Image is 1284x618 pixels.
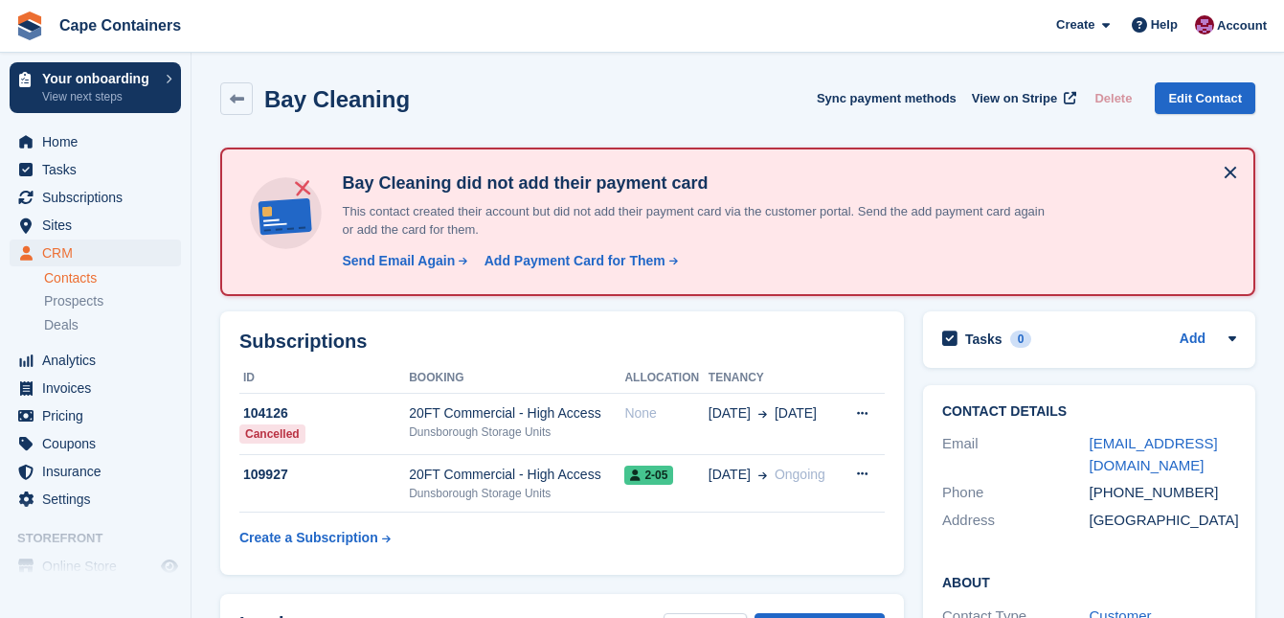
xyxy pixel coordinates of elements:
div: Create a Subscription [239,528,378,548]
span: Pricing [42,402,157,429]
h2: Tasks [965,331,1002,348]
a: menu [10,128,181,155]
a: menu [10,212,181,239]
div: Dunsborough Storage Units [409,485,624,502]
th: Booking [409,363,624,394]
a: Contacts [44,269,181,287]
h2: About [942,572,1236,591]
img: Matt Dollisson [1195,15,1214,34]
span: Account [1217,16,1267,35]
span: Coupons [42,430,157,457]
div: Send Email Again [342,251,455,271]
h2: Subscriptions [239,331,885,353]
span: Online Store [42,553,157,580]
span: CRM [42,240,157,266]
div: Email [942,433,1090,476]
div: Phone [942,482,1090,504]
button: Delete [1087,82,1139,114]
a: Add [1180,329,1205,351]
span: Insurance [42,458,157,485]
a: menu [10,458,181,485]
span: Create [1056,15,1094,34]
div: 20FT Commercial - High Access [409,465,624,485]
p: This contact created their account but did not add their payment card via the customer portal. Se... [334,202,1052,240]
span: [DATE] [709,403,751,423]
div: [PHONE_NUMBER] [1090,482,1237,504]
a: menu [10,240,181,266]
a: menu [10,375,181,401]
span: Settings [42,486,157,513]
h2: Bay Cleaning [264,86,410,112]
div: Add Payment Card for Them [484,251,665,271]
span: Invoices [42,375,157,401]
button: Sync payment methods [817,82,957,114]
img: stora-icon-8386f47178a22dfd0bd8f6a31ec36ba5ce8667c1dd55bd0f319d3a0aa187defe.svg [15,11,44,40]
a: Preview store [158,555,181,578]
a: menu [10,486,181,513]
th: Allocation [624,363,708,394]
div: 104126 [239,403,409,423]
span: Home [42,128,157,155]
a: menu [10,347,181,374]
th: Tenancy [709,363,840,394]
div: 0 [1010,331,1032,348]
span: Sites [42,212,157,239]
span: Prospects [44,292,103,310]
span: Deals [44,316,79,334]
div: Cancelled [239,424,305,444]
a: Add Payment Card for Them [477,251,680,271]
span: Subscriptions [42,184,157,211]
a: Your onboarding View next steps [10,62,181,113]
img: no-card-linked-e7822e413c904bf8b177c4d89f31251c4716f9871600ec3ca5bfc59e148c83f4.svg [245,172,327,254]
a: View on Stripe [964,82,1080,114]
div: 109927 [239,465,409,485]
th: ID [239,363,409,394]
a: menu [10,430,181,457]
span: Tasks [42,156,157,183]
a: Prospects [44,291,181,311]
a: Deals [44,315,181,335]
a: menu [10,402,181,429]
span: Help [1151,15,1178,34]
a: [EMAIL_ADDRESS][DOMAIN_NAME] [1090,435,1218,473]
div: None [624,403,708,423]
p: Your onboarding [42,72,156,85]
a: Cape Containers [52,10,189,41]
span: 2-05 [624,466,673,485]
span: Storefront [17,529,191,548]
a: Edit Contact [1155,82,1255,114]
div: Dunsborough Storage Units [409,423,624,441]
span: [DATE] [775,403,817,423]
a: menu [10,553,181,580]
h4: Bay Cleaning did not add their payment card [334,172,1052,195]
span: Ongoing [775,467,825,482]
div: [GEOGRAPHIC_DATA] [1090,510,1237,532]
span: Analytics [42,347,157,374]
a: menu [10,156,181,183]
div: Address [942,510,1090,532]
a: menu [10,184,181,211]
span: [DATE] [709,465,751,485]
h2: Contact Details [942,404,1236,420]
span: View on Stripe [972,89,1057,108]
div: 20FT Commercial - High Access [409,403,624,423]
a: Create a Subscription [239,520,391,556]
p: View next steps [42,88,156,105]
